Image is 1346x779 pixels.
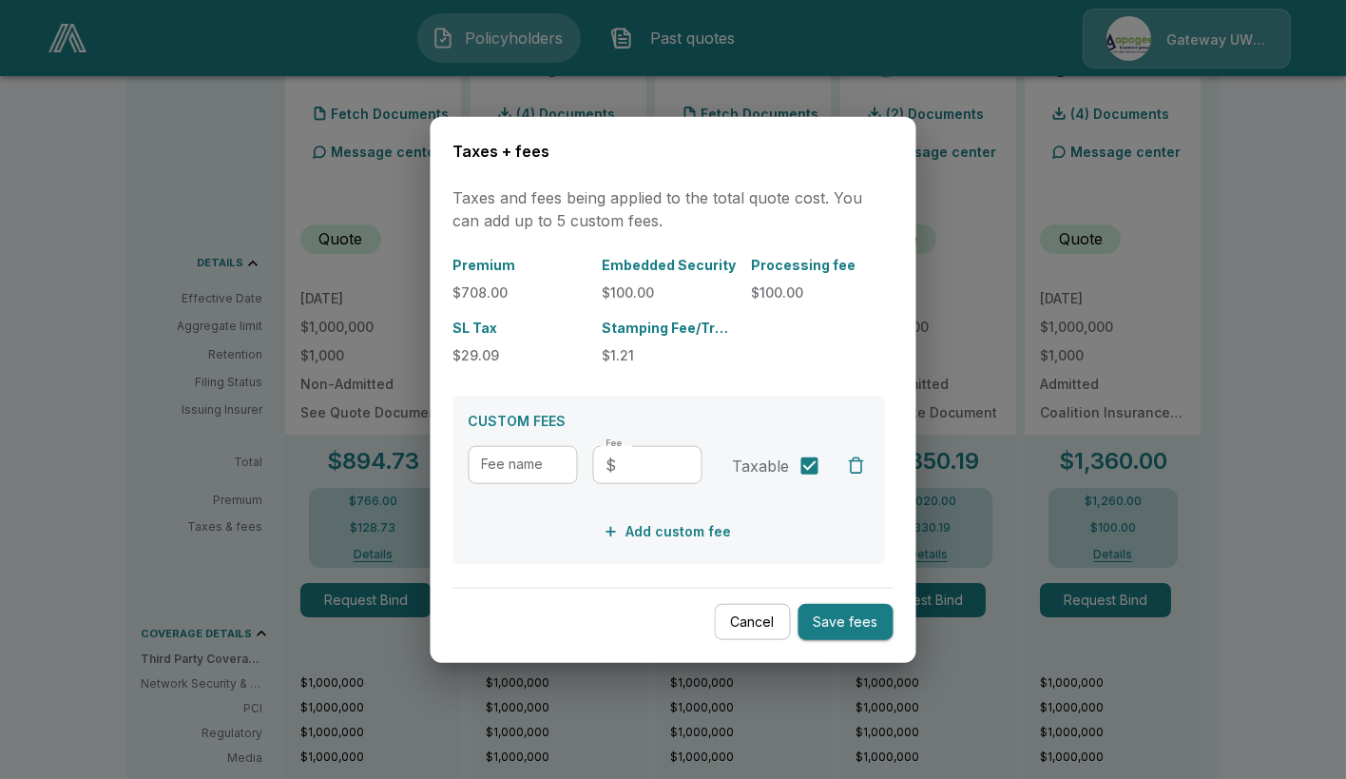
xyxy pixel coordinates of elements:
[453,318,587,338] p: SL Tax
[453,186,894,232] p: Taxes and fees being applied to the total quote cost. You can add up to 5 custom fees.
[603,318,737,338] p: Stamping Fee/Transaction/Regulatory Fee
[733,455,790,477] span: Taxable
[606,438,623,450] label: Fee
[603,282,737,302] p: $100.00
[606,454,617,477] p: $
[603,255,737,275] p: Embedded Security
[453,139,894,164] h6: Taxes + fees
[600,515,740,550] button: Add custom fee
[603,345,737,365] p: $1.21
[453,282,587,302] p: $708.00
[453,345,587,365] p: $29.09
[798,603,894,640] button: Save fees
[752,255,886,275] p: Processing fee
[752,282,886,302] p: $100.00
[469,411,871,431] p: CUSTOM FEES
[453,255,587,275] p: Premium
[715,603,791,640] button: Cancel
